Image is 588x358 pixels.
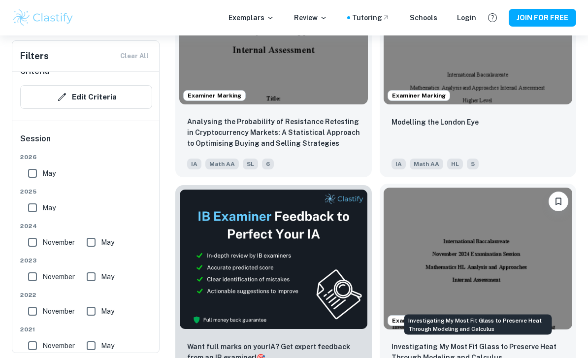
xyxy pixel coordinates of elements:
[294,12,327,23] p: Review
[20,256,152,265] span: 2023
[484,9,501,26] button: Help and Feedback
[20,85,152,109] button: Edit Criteria
[20,222,152,230] span: 2024
[101,340,114,351] span: May
[101,271,114,282] span: May
[20,291,152,299] span: 2022
[447,159,463,169] span: HL
[20,49,49,63] h6: Filters
[262,159,274,169] span: 6
[457,12,476,23] a: Login
[42,271,75,282] span: November
[243,159,258,169] span: SL
[410,12,437,23] a: Schools
[20,153,152,162] span: 2026
[187,116,360,149] p: Analysing the Probability of Resistance Retesting in Cryptocurrency Markets: A Statistical Approa...
[467,159,479,169] span: 5
[101,237,114,248] span: May
[101,306,114,317] span: May
[184,91,245,100] span: Examiner Marking
[42,237,75,248] span: November
[388,91,450,100] span: Examiner Marking
[179,189,368,329] img: Thumbnail
[42,168,56,179] span: May
[404,315,552,335] div: Investigating My Most Fit Glass to Preserve Heat Through Modeling and Calculus
[388,316,450,325] span: Examiner Marking
[12,8,74,28] img: Clastify logo
[20,325,152,334] span: 2021
[229,12,274,23] p: Exemplars
[187,159,201,169] span: IA
[509,9,576,27] button: JOIN FOR FREE
[42,306,75,317] span: November
[410,159,443,169] span: Math AA
[42,202,56,213] span: May
[42,340,75,351] span: November
[392,159,406,169] span: IA
[549,192,568,211] button: Please log in to bookmark exemplars
[384,188,572,329] img: Math AA IA example thumbnail: Investigating My Most Fit Glass to Prese
[20,187,152,196] span: 2025
[352,12,390,23] a: Tutoring
[392,117,479,128] p: Modelling the London Eye
[20,133,152,153] h6: Session
[205,159,239,169] span: Math AA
